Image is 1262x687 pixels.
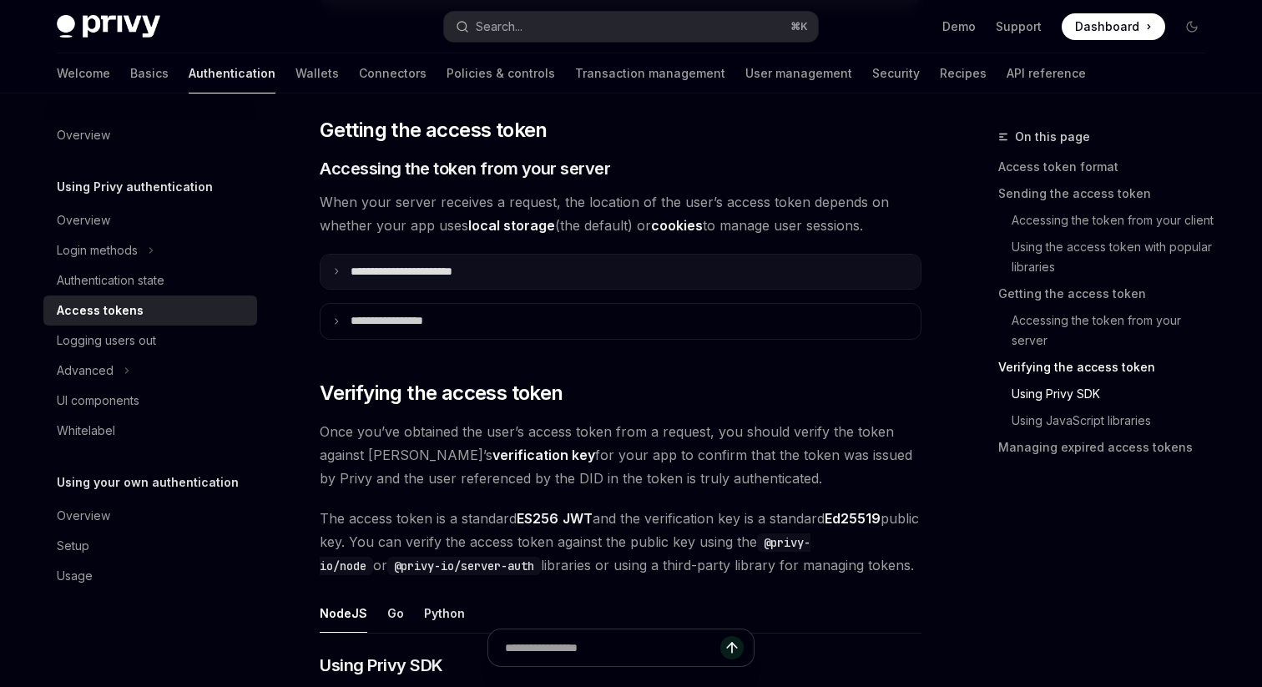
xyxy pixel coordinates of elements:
a: Access tokens [43,296,257,326]
a: Access token format [998,154,1219,180]
a: API reference [1007,53,1086,93]
a: Verifying the access token [998,354,1219,381]
a: Basics [130,53,169,93]
button: Go [387,594,404,633]
div: Whitelabel [57,421,115,441]
strong: verification key [492,447,595,463]
h5: Using your own authentication [57,472,239,493]
button: Send message [720,636,744,659]
a: Setup [43,531,257,561]
a: Accessing the token from your client [1012,207,1219,234]
div: Setup [57,536,89,556]
span: Accessing the token from your server [320,157,610,180]
a: JWT [563,510,593,528]
span: The access token is a standard and the verification key is a standard public key. You can verify ... [320,507,921,577]
a: Welcome [57,53,110,93]
a: Wallets [295,53,339,93]
div: Overview [57,210,110,230]
strong: local storage [468,217,555,234]
a: Transaction management [575,53,725,93]
div: Authentication state [57,270,164,290]
span: When your server receives a request, the location of the user’s access token depends on whether y... [320,190,921,237]
a: User management [745,53,852,93]
span: Verifying the access token [320,380,563,407]
strong: cookies [651,217,703,234]
a: Getting the access token [998,280,1219,307]
div: UI components [57,391,139,411]
img: dark logo [57,15,160,38]
a: Policies & controls [447,53,555,93]
a: ES256 [517,510,558,528]
a: Authentication [189,53,275,93]
button: Toggle dark mode [1179,13,1205,40]
a: Connectors [359,53,427,93]
a: Support [996,18,1042,35]
a: Accessing the token from your server [1012,307,1219,354]
a: Recipes [940,53,987,93]
a: Demo [942,18,976,35]
a: Using the access token with popular libraries [1012,234,1219,280]
div: Usage [57,566,93,586]
div: Overview [57,125,110,145]
a: Overview [43,120,257,150]
a: Whitelabel [43,416,257,446]
button: Search...⌘K [444,12,818,42]
a: Overview [43,205,257,235]
span: ⌘ K [790,20,808,33]
div: Search... [476,17,522,37]
div: Access tokens [57,301,144,321]
a: Sending the access token [998,180,1219,207]
a: Using Privy SDK [1012,381,1219,407]
div: Logging users out [57,331,156,351]
a: Authentication state [43,265,257,296]
div: Overview [57,506,110,526]
a: Ed25519 [825,510,881,528]
code: @privy-io/server-auth [387,557,541,575]
a: Using JavaScript libraries [1012,407,1219,434]
h5: Using Privy authentication [57,177,213,197]
span: Once you’ve obtained the user’s access token from a request, you should verify the token against ... [320,420,921,490]
span: Dashboard [1075,18,1139,35]
span: On this page [1015,127,1090,147]
a: Logging users out [43,326,257,356]
a: Overview [43,501,257,531]
code: @privy-io/node [320,533,810,575]
a: Usage [43,561,257,591]
a: Security [872,53,920,93]
button: Python [424,594,465,633]
a: Dashboard [1062,13,1165,40]
div: Advanced [57,361,114,381]
div: Login methods [57,240,138,260]
button: NodeJS [320,594,367,633]
a: Managing expired access tokens [998,434,1219,461]
a: UI components [43,386,257,416]
span: Getting the access token [320,117,548,144]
